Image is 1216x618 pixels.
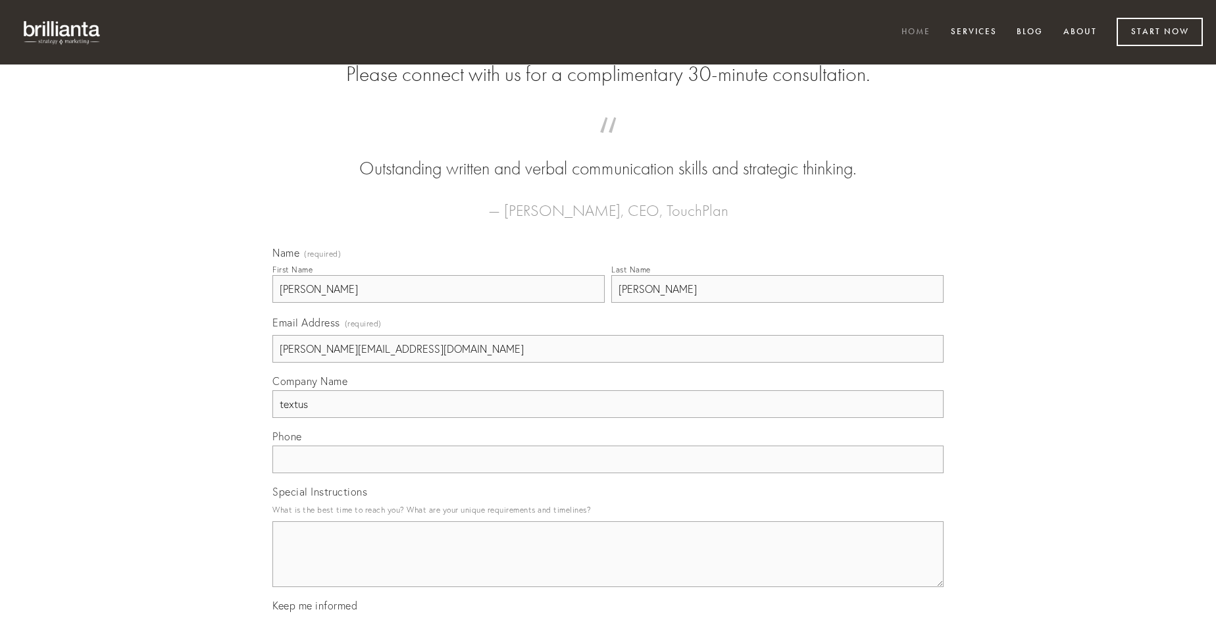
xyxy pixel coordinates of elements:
[1008,22,1051,43] a: Blog
[1055,22,1105,43] a: About
[272,62,944,87] h2: Please connect with us for a complimentary 30-minute consultation.
[272,501,944,519] p: What is the best time to reach you? What are your unique requirements and timelines?
[611,265,651,274] div: Last Name
[272,485,367,498] span: Special Instructions
[272,265,313,274] div: First Name
[304,250,341,258] span: (required)
[293,182,923,224] figcaption: — [PERSON_NAME], CEO, TouchPlan
[272,374,347,388] span: Company Name
[272,246,299,259] span: Name
[13,13,112,51] img: brillianta - research, strategy, marketing
[272,430,302,443] span: Phone
[893,22,939,43] a: Home
[293,130,923,182] blockquote: Outstanding written and verbal communication skills and strategic thinking.
[293,130,923,156] span: “
[272,599,357,612] span: Keep me informed
[1117,18,1203,46] a: Start Now
[942,22,1005,43] a: Services
[272,316,340,329] span: Email Address
[345,315,382,332] span: (required)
